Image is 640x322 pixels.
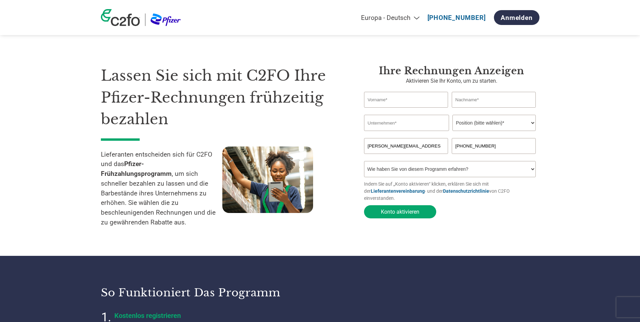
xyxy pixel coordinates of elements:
div: Inavlid Email Address [364,155,448,158]
a: [PHONE_NUMBER] [427,14,486,22]
a: Datenschutzrichtlinie [443,188,489,194]
img: supply chain worker [222,146,313,213]
p: Lieferanten entscheiden sich für C2FO und das , um sich schneller bezahlen zu lassen und die Barb... [101,150,222,227]
a: Anmelden [494,10,539,25]
input: Unternehmen* [364,115,449,131]
a: Lieferantenvereinbarung [371,188,425,194]
div: Inavlid Phone Number [452,155,536,158]
h3: So funktioniert das Programm [101,286,312,299]
input: Vorname* [364,92,448,108]
h4: Kostenlos registrieren [114,312,283,320]
select: Title/Role [452,115,536,131]
strong: Pfizer-Frühzahlungsprogramm [101,160,172,178]
div: Invalid last name or last name is too long [452,108,536,112]
button: Konto aktivieren [364,205,436,218]
input: Nachname* [452,92,536,108]
p: Indem Sie auf „Konto aktivieren“ klicken, erklären Sie sich mit der - und der von C2FO einverstan... [364,181,539,202]
h3: Ihre Rechnungen anzeigen [364,65,539,77]
input: Invalid Email format [364,138,448,154]
img: c2fo logo [101,9,140,26]
div: Invalid company name or company name is too long [364,132,536,135]
input: Telefon* [452,138,536,154]
div: Invalid first name or first name is too long [364,108,448,112]
h1: Lassen Sie sich mit C2FO Ihre Pfizer-Rechnungen frühzeitig bezahlen [101,65,344,130]
img: Pfizer [150,14,181,26]
p: Aktivieren Sie Ihr Konto, um zu starten. [364,77,539,85]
